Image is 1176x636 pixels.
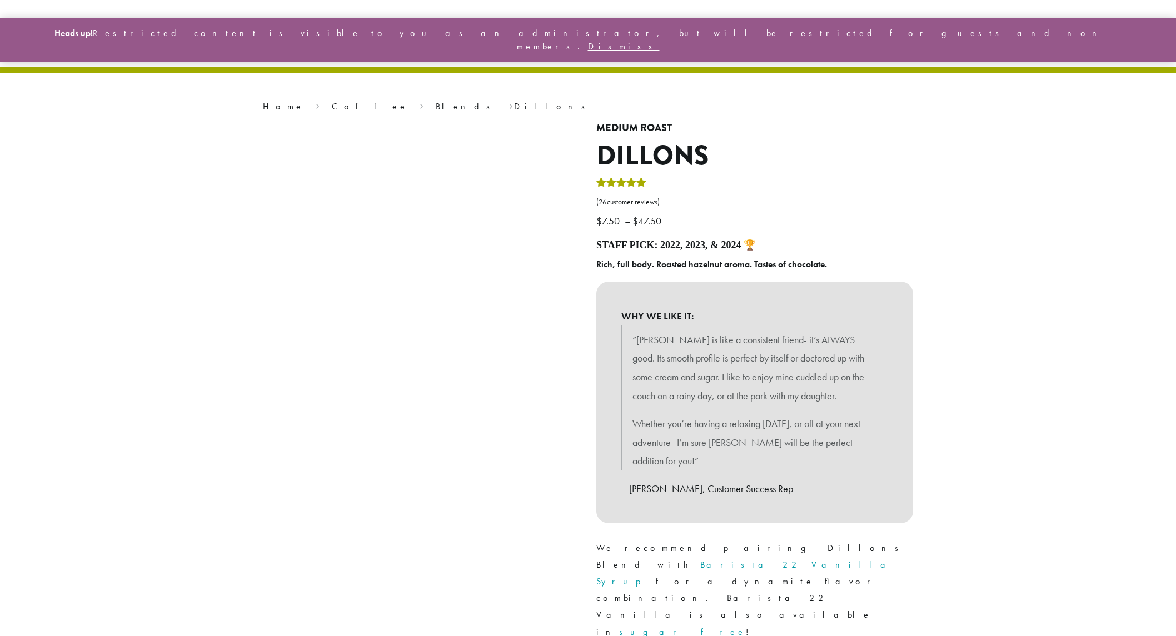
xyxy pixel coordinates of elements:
h4: Staff Pick: 2022, 2023, & 2024 🏆 [596,239,913,252]
span: › [420,96,423,113]
bdi: 7.50 [596,214,622,227]
span: › [316,96,320,113]
a: Barista 22 Vanilla Syrup [596,559,894,587]
b: WHY WE LIKE IT: [621,307,888,325]
a: Home [263,101,304,112]
p: Whether you’re having a relaxing [DATE], or off at your next adventure- I’m sure [PERSON_NAME] wi... [632,414,877,470]
nav: Breadcrumb [263,100,913,113]
a: Coffee [332,101,408,112]
span: › [509,96,513,113]
h4: Medium Roast [596,122,913,134]
span: $ [632,214,638,227]
p: “[PERSON_NAME] is like a consistent friend- it’s ALWAYS good. Its smooth profile is perfect by it... [632,330,877,405]
a: Blends [436,101,497,112]
p: – [PERSON_NAME], Customer Success Rep [621,479,888,498]
div: Rated 5.00 out of 5 [596,176,646,193]
a: (26customer reviews) [596,197,913,208]
span: $ [596,214,602,227]
span: – [625,214,630,227]
b: Rich, full body. Roasted hazelnut aroma. Tastes of chocolate. [596,258,827,270]
bdi: 47.50 [632,214,664,227]
a: Dismiss [588,41,660,52]
span: 26 [599,197,607,207]
strong: Heads up! [54,27,93,39]
h1: Dillons [596,140,913,172]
